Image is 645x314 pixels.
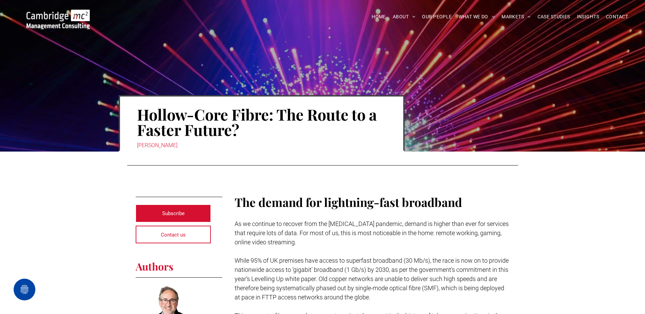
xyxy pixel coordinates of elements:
[27,11,90,18] a: Your Business Transformed | Cambridge Management Consulting
[162,205,185,222] span: Subscribe
[137,106,386,138] h1: Hollow-Core Fibre: The Route to a Faster Future?
[27,10,90,29] img: Go to Homepage
[136,226,211,243] a: Contact us
[455,12,498,22] a: WHAT WE DO
[235,257,509,301] span: While 95% of UK premises have access to superfast broadband (30 Mb/s), the race is now on to prov...
[419,12,455,22] a: OUR PEOPLE
[137,141,386,150] div: [PERSON_NAME]
[136,260,173,273] span: Authors
[498,12,534,22] a: MARKETS
[534,12,574,22] a: CASE STUDIES
[602,12,631,22] a: CONTACT
[161,226,186,243] span: Contact us
[235,194,462,210] span: The demand for lightning-fast broadband
[235,220,509,246] span: As we continue to recover from the [MEDICAL_DATA] pandemic, demand is higher than ever for servic...
[368,12,389,22] a: HOME
[136,205,211,222] a: Subscribe
[574,12,602,22] a: INSIGHTS
[389,12,419,22] a: ABOUT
